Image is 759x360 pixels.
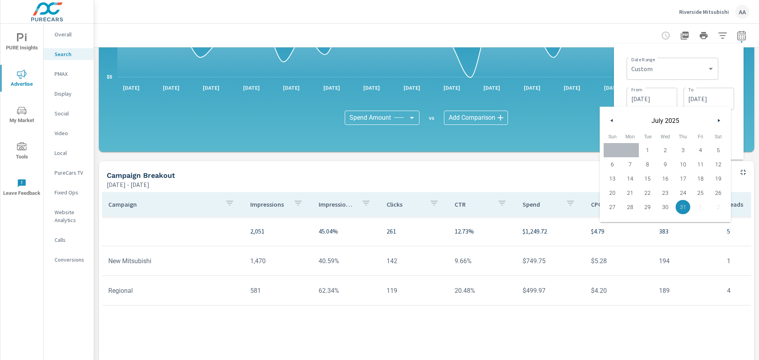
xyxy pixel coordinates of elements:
div: Spend Amount [345,111,419,125]
button: 18 [692,172,710,186]
p: Impression Share [319,200,355,208]
td: 119 [380,281,448,301]
div: Website Analytics [43,206,94,226]
td: 20.48% [448,281,516,301]
button: 3 [674,143,692,157]
button: 15 [639,172,657,186]
span: Leave Feedback [3,179,41,198]
span: 23 [662,186,668,200]
td: 189 [653,281,721,301]
span: 31 [680,200,686,214]
span: 24 [680,186,686,200]
td: 194 [653,251,721,271]
button: Minimize Widget [737,166,750,179]
button: 10 [674,157,692,172]
div: Calls [43,234,94,246]
span: 7 [629,157,632,172]
button: 12 [709,157,727,172]
p: CPC [591,200,627,208]
td: $749.75 [516,251,584,271]
p: $4.79 [591,226,646,236]
h5: Campaign Breakout [107,171,175,179]
p: [DATE] [558,84,586,92]
span: Add Comparison [449,114,495,122]
td: 142 [380,251,448,271]
p: 261 [387,226,442,236]
p: $1,249.72 [523,226,578,236]
div: Add Comparison [444,111,508,125]
p: [DATE] [518,84,546,92]
div: Fixed Ops [43,187,94,198]
p: [DATE] [478,84,506,92]
button: 14 [621,172,639,186]
span: Sat [709,130,727,143]
p: vs [419,114,444,121]
button: 28 [621,200,639,214]
button: 7 [621,157,639,172]
span: Mon [621,130,639,143]
p: Search [55,50,87,58]
td: Regional [102,281,244,301]
span: 18 [697,172,704,186]
button: 21 [621,186,639,200]
span: 3 [682,143,685,157]
p: PureCars TV [55,169,87,177]
td: $499.97 [516,281,584,301]
span: 5 [717,143,720,157]
p: PMAX [55,70,87,78]
p: [DATE] [599,84,626,92]
p: Clicks [387,200,423,208]
p: [DATE] - [DATE] [107,180,149,189]
button: 1 [639,143,657,157]
span: 14 [627,172,633,186]
p: Video [55,129,87,137]
td: 40.59% [312,251,380,271]
span: 2 [664,143,667,157]
span: Tools [3,142,41,162]
span: 30 [662,200,668,214]
span: Fri [692,130,710,143]
button: 23 [657,186,674,200]
span: 11 [697,157,704,172]
span: 21 [627,186,633,200]
p: Display [55,90,87,98]
span: Tue [639,130,657,143]
span: 26 [715,186,721,200]
p: Website Analytics [55,208,87,224]
p: [DATE] [358,84,385,92]
p: Calls [55,236,87,244]
button: 24 [674,186,692,200]
p: 45.04% [319,226,374,236]
span: 9 [664,157,667,172]
span: 10 [680,157,686,172]
p: Impressions [250,200,287,208]
span: 16 [662,172,668,186]
p: [DATE] [398,84,426,92]
div: Search [43,48,94,60]
button: 27 [604,200,621,214]
p: Fixed Ops [55,188,87,196]
button: 26 [709,186,727,200]
button: 8 [639,157,657,172]
button: 2 [657,143,674,157]
td: 581 [244,281,312,301]
p: [DATE] [438,84,466,92]
button: 31 [674,200,692,214]
button: 30 [657,200,674,214]
span: Sun [604,130,621,143]
p: 2,051 [250,226,306,236]
span: 17 [680,172,686,186]
p: 383 [659,226,714,236]
button: 13 [604,172,621,186]
span: My Market [3,106,41,125]
button: Select Date Range [734,28,750,43]
p: Local [55,149,87,157]
div: Video [43,127,94,139]
text: $5 [107,74,112,80]
p: CTR [455,200,491,208]
span: 25 [697,186,704,200]
div: Overall [43,28,94,40]
button: 17 [674,172,692,186]
span: Wed [657,130,674,143]
span: 6 [611,157,614,172]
